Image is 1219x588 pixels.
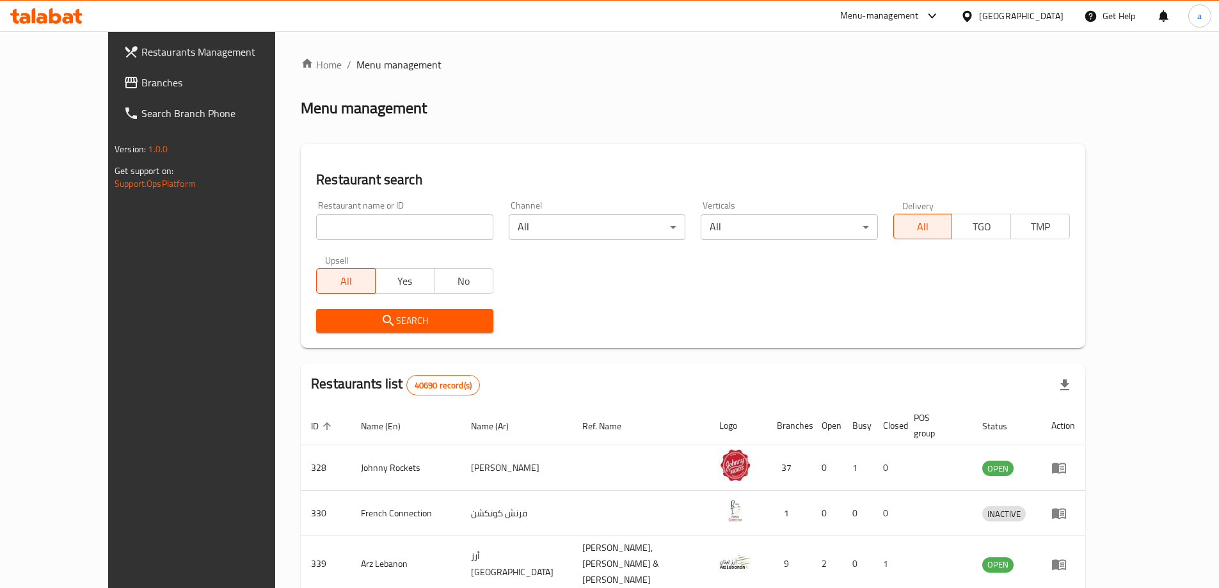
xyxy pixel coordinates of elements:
a: Branches [113,67,312,98]
button: Yes [375,268,434,294]
img: Arz Lebanon [719,546,751,578]
h2: Restaurants list [311,374,480,395]
div: All [701,214,877,240]
td: [PERSON_NAME] [461,445,572,491]
td: 0 [811,491,842,536]
td: 0 [811,445,842,491]
li: / [347,57,351,72]
div: Menu [1051,460,1075,475]
button: All [893,214,953,239]
label: Delivery [902,201,934,210]
img: French Connection [719,495,751,527]
label: Upsell [325,255,349,264]
span: POS group [914,410,957,441]
span: Get support on: [115,163,173,179]
th: Open [811,406,842,445]
button: All [316,268,376,294]
h2: Menu management [301,98,427,118]
a: Home [301,57,342,72]
th: Action [1041,406,1085,445]
button: Search [316,309,493,333]
span: TMP [1016,218,1065,236]
a: Restaurants Management [113,36,312,67]
td: French Connection [351,491,461,536]
span: OPEN [982,557,1014,572]
div: Menu-management [840,8,919,24]
th: Busy [842,406,873,445]
input: Search for restaurant name or ID.. [316,214,493,240]
span: Version: [115,141,146,157]
td: 0 [873,491,904,536]
td: 37 [767,445,811,491]
div: INACTIVE [982,506,1026,521]
button: TGO [952,214,1011,239]
span: OPEN [982,461,1014,476]
div: Menu [1051,557,1075,572]
nav: breadcrumb [301,57,1085,72]
span: ID [311,418,335,434]
div: Menu [1051,505,1075,521]
div: [GEOGRAPHIC_DATA] [979,9,1064,23]
span: Restaurants Management [141,44,301,60]
span: No [440,272,488,290]
span: All [322,272,370,290]
span: Name (En) [361,418,417,434]
span: Yes [381,272,429,290]
button: TMP [1010,214,1070,239]
td: 1 [842,445,873,491]
span: Search [326,313,482,329]
img: Johnny Rockets [719,449,751,481]
td: 0 [842,491,873,536]
td: 328 [301,445,351,491]
span: 40690 record(s) [407,379,479,392]
td: 0 [873,445,904,491]
th: Logo [709,406,767,445]
button: No [434,268,493,294]
span: Menu management [356,57,442,72]
span: Name (Ar) [471,418,525,434]
div: All [509,214,685,240]
span: INACTIVE [982,507,1026,521]
span: Search Branch Phone [141,106,301,121]
span: a [1197,9,1202,23]
td: Johnny Rockets [351,445,461,491]
div: Export file [1049,370,1080,401]
a: Search Branch Phone [113,98,312,129]
span: Branches [141,75,301,90]
span: 1.0.0 [148,141,168,157]
th: Closed [873,406,904,445]
td: 330 [301,491,351,536]
span: Ref. Name [582,418,638,434]
span: All [899,218,948,236]
td: 1 [767,491,811,536]
span: Status [982,418,1024,434]
th: Branches [767,406,811,445]
span: TGO [957,218,1006,236]
td: فرنش كونكشن [461,491,572,536]
div: Total records count [406,375,480,395]
a: Support.OpsPlatform [115,175,196,192]
h2: Restaurant search [316,170,1070,189]
div: OPEN [982,557,1014,573]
